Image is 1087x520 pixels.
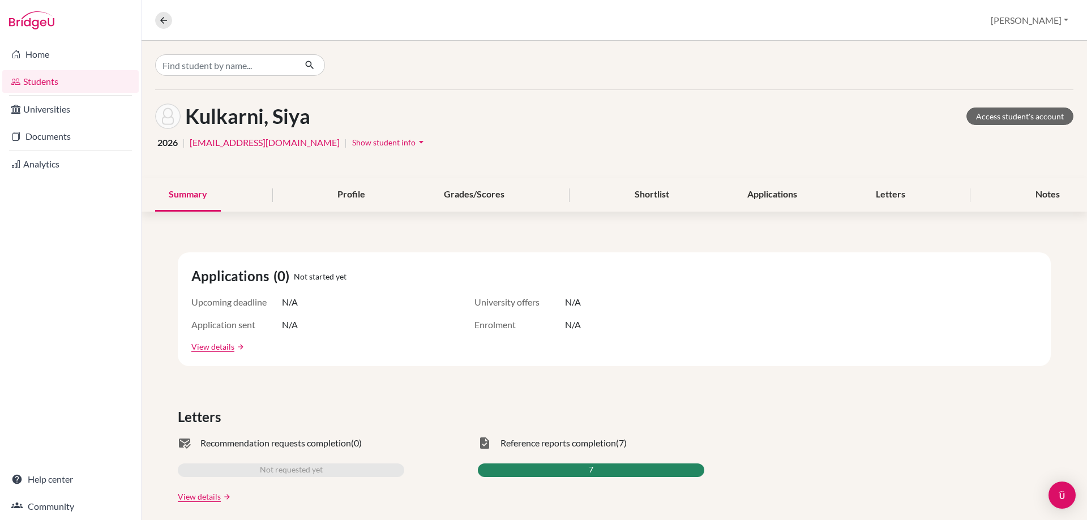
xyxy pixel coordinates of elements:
[155,54,296,76] input: Find student by name...
[191,318,282,332] span: Application sent
[191,341,234,353] a: View details
[2,495,139,518] a: Community
[178,491,221,502] a: View details
[862,178,919,212] div: Letters
[324,178,379,212] div: Profile
[500,436,616,450] span: Reference reports completion
[273,266,294,286] span: (0)
[352,137,416,147] span: Show student info
[2,125,139,148] a: Documents
[157,136,178,149] span: 2026
[190,136,340,149] a: [EMAIL_ADDRESS][DOMAIN_NAME]
[966,108,1073,125] a: Access student's account
[282,318,298,332] span: N/A
[2,153,139,175] a: Analytics
[1049,482,1076,509] div: Open Intercom Messenger
[178,436,191,450] span: mark_email_read
[616,436,627,450] span: (7)
[155,178,221,212] div: Summary
[9,11,54,29] img: Bridge-U
[200,436,351,450] span: Recommendation requests completion
[1022,178,1073,212] div: Notes
[474,318,565,332] span: Enrolment
[474,295,565,309] span: University offers
[260,463,323,477] span: Not requested yet
[565,295,581,309] span: N/A
[986,10,1073,31] button: [PERSON_NAME]
[416,136,427,148] i: arrow_drop_down
[191,266,273,286] span: Applications
[185,104,310,128] h1: Kulkarni, Siya
[221,493,231,501] a: arrow_forward
[191,295,282,309] span: Upcoming deadline
[478,436,491,450] span: task
[344,136,347,149] span: |
[2,43,139,66] a: Home
[352,134,427,151] button: Show student infoarrow_drop_down
[182,136,185,149] span: |
[294,270,346,282] span: Not started yet
[155,104,181,129] img: Siya Kulkarni's avatar
[234,343,245,351] a: arrow_forward
[2,98,139,121] a: Universities
[2,70,139,93] a: Students
[430,178,518,212] div: Grades/Scores
[589,463,593,477] span: 7
[621,178,683,212] div: Shortlist
[734,178,811,212] div: Applications
[178,407,225,427] span: Letters
[2,468,139,491] a: Help center
[565,318,581,332] span: N/A
[282,295,298,309] span: N/A
[351,436,362,450] span: (0)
